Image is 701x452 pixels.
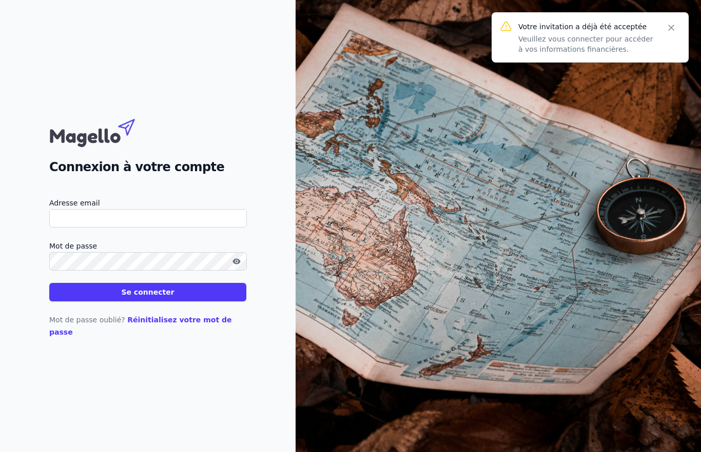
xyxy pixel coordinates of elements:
[49,316,232,336] a: Réinitialisez votre mot de passe
[518,22,654,32] p: Votre invitation a déjà été acceptée
[49,114,157,150] img: Magello
[518,34,654,54] p: Veuillez vous connecter pour accéder à vos informations financières.
[49,158,246,176] h2: Connexion à votre compte
[49,283,246,301] button: Se connecter
[49,314,246,338] p: Mot de passe oublié?
[49,197,246,209] label: Adresse email
[49,240,246,252] label: Mot de passe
